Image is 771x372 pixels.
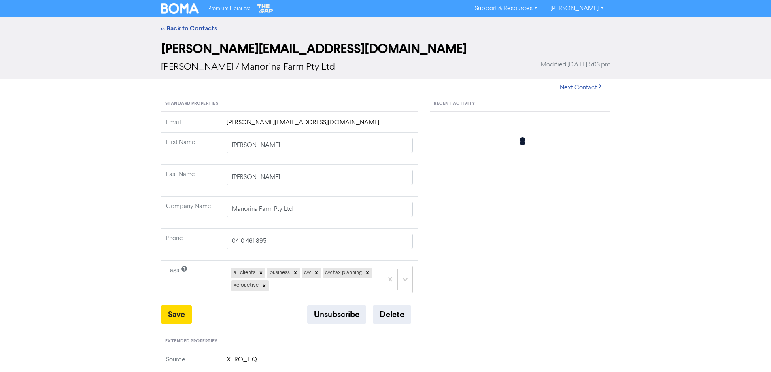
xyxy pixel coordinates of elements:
[161,24,217,32] a: << Back to Contacts
[323,268,363,278] div: cw tax planning
[231,268,257,278] div: all clients
[161,261,222,305] td: Tags
[544,2,610,15] a: [PERSON_NAME]
[161,41,610,57] h2: [PERSON_NAME][EMAIL_ADDRESS][DOMAIN_NAME]
[161,334,418,349] div: Extended Properties
[553,79,610,96] button: Next Contact
[161,165,222,197] td: Last Name
[256,3,274,14] img: The Gap
[161,62,335,72] span: [PERSON_NAME] / Manorina Farm Pty Ltd
[231,280,260,291] div: xeroactive
[430,96,610,112] div: Recent Activity
[161,96,418,112] div: Standard Properties
[161,305,192,324] button: Save
[161,229,222,261] td: Phone
[161,197,222,229] td: Company Name
[373,305,411,324] button: Delete
[267,268,291,278] div: business
[307,305,366,324] button: Unsubscribe
[302,268,312,278] div: cw
[208,6,250,11] span: Premium Libraries:
[222,355,418,370] td: XERO_HQ
[541,60,610,70] span: Modified [DATE] 5:03 pm
[468,2,544,15] a: Support & Resources
[731,333,771,372] iframe: Chat Widget
[161,133,222,165] td: First Name
[161,3,199,14] img: BOMA Logo
[161,118,222,133] td: Email
[161,355,222,370] td: Source
[222,118,418,133] td: [PERSON_NAME][EMAIL_ADDRESS][DOMAIN_NAME]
